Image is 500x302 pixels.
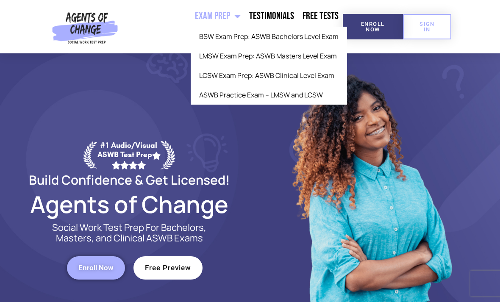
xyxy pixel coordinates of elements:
a: Free Preview [133,256,203,280]
span: SIGN IN [417,21,438,32]
ul: Exam Prep [191,27,347,105]
a: Exam Prep [191,6,245,27]
a: Testimonials [245,6,298,27]
a: LCSW Exam Prep: ASWB Clinical Level Exam [191,66,347,85]
span: Enroll Now [78,264,114,272]
a: Free Tests [298,6,343,27]
a: Enroll Now [343,14,403,39]
p: Social Work Test Prep For Bachelors, Masters, and Clinical ASWB Exams [42,222,216,244]
nav: Menu [121,6,343,48]
a: ASWB Practice Exam – LMSW and LCSW [191,85,347,105]
h2: Build Confidence & Get Licensed! [8,174,250,186]
h2: Agents of Change [8,194,250,214]
a: SIGN IN [403,14,451,39]
span: Enroll Now [356,21,390,32]
a: Enroll Now [67,256,125,280]
a: LMSW Exam Prep: ASWB Masters Level Exam [191,46,347,66]
span: Free Preview [145,264,191,272]
div: #1 Audio/Visual ASWB Test Prep [97,141,161,169]
a: BSW Exam Prep: ASWB Bachelors Level Exam [191,27,347,46]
